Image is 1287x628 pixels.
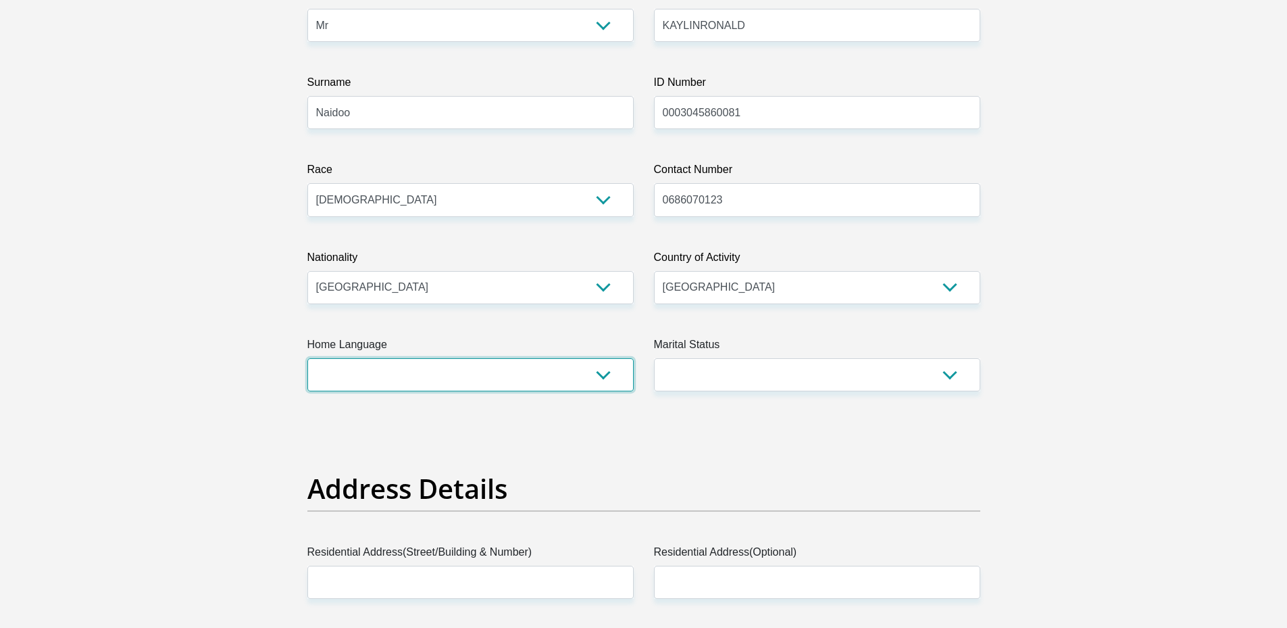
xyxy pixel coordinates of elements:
[654,183,980,216] input: Contact Number
[654,566,980,599] input: Address line 2 (Optional)
[307,566,634,599] input: Valid residential address
[654,74,980,96] label: ID Number
[654,337,980,358] label: Marital Status
[654,162,980,183] label: Contact Number
[307,544,634,566] label: Residential Address(Street/Building & Number)
[307,74,634,96] label: Surname
[307,96,634,129] input: Surname
[654,9,980,42] input: First Name
[307,473,980,505] h2: Address Details
[307,249,634,271] label: Nationality
[307,337,634,358] label: Home Language
[654,249,980,271] label: Country of Activity
[307,162,634,183] label: Race
[654,544,980,566] label: Residential Address(Optional)
[654,96,980,129] input: ID Number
